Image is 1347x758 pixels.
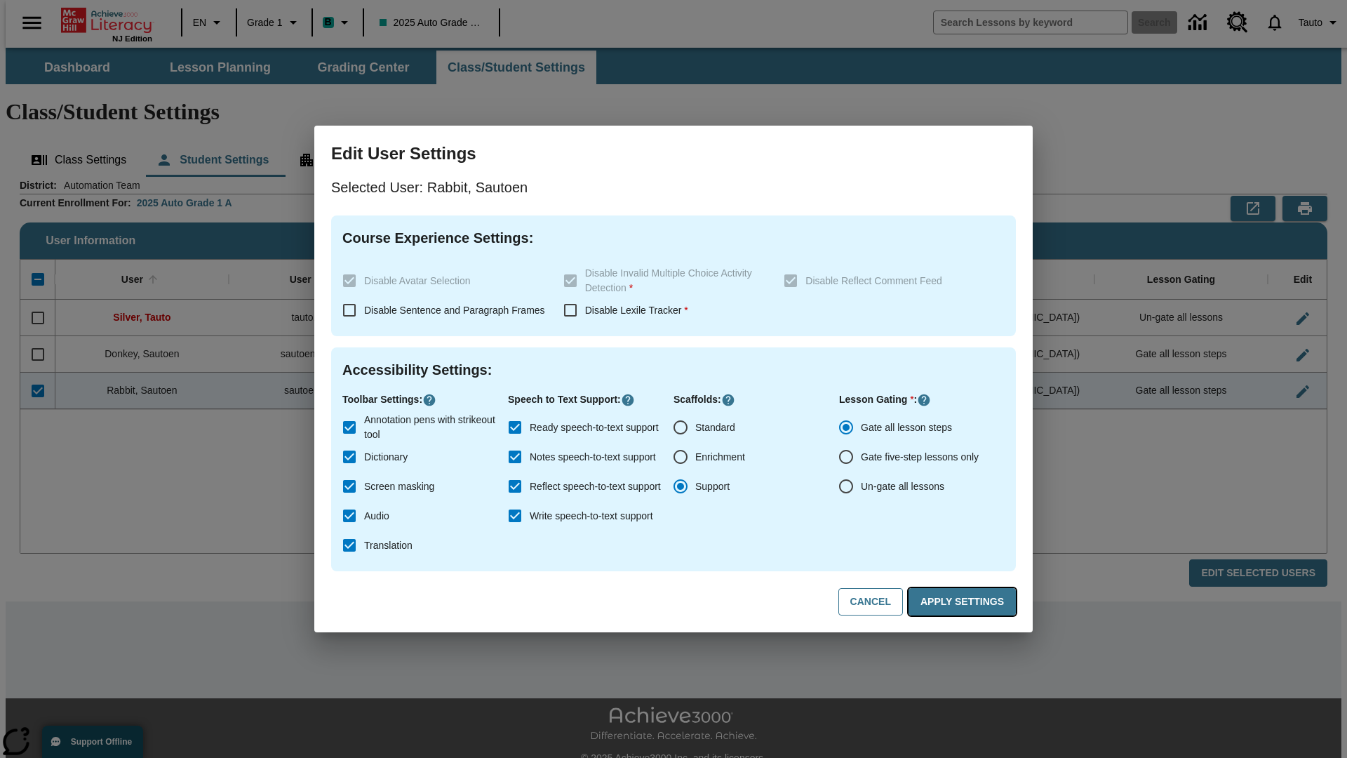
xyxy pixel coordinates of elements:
[364,479,434,494] span: Screen masking
[695,479,730,494] span: Support
[342,359,1005,381] h4: Accessibility Settings :
[839,392,1005,407] p: Lesson Gating :
[695,420,735,435] span: Standard
[585,267,752,293] span: Disable Invalid Multiple Choice Activity Detection
[364,450,408,465] span: Dictionary
[364,538,413,553] span: Translation
[364,305,545,316] span: Disable Sentence and Paragraph Frames
[917,393,931,407] button: Click here to know more about
[342,227,1005,249] h4: Course Experience Settings :
[331,142,1016,165] h3: Edit User Settings
[861,420,952,435] span: Gate all lesson steps
[861,450,979,465] span: Gate five-step lessons only
[805,275,942,286] span: Disable Reflect Comment Feed
[556,266,773,295] label: These settings are specific to individual classes. To see these settings or make changes, please ...
[530,450,656,465] span: Notes speech-to-text support
[335,266,552,295] label: These settings are specific to individual classes. To see these settings or make changes, please ...
[909,588,1016,616] button: Apply Settings
[621,393,635,407] button: Click here to know more about
[530,509,653,524] span: Write speech-to-text support
[422,393,436,407] button: Click here to know more about
[721,393,735,407] button: Click here to know more about
[861,479,944,494] span: Un-gate all lessons
[364,509,389,524] span: Audio
[673,392,839,407] p: Scaffolds :
[508,392,673,407] p: Speech to Text Support :
[331,176,1016,199] p: Selected User: Rabbit, Sautoen
[530,479,661,494] span: Reflect speech-to-text support
[695,450,745,465] span: Enrichment
[364,413,497,442] span: Annotation pens with strikeout tool
[530,420,659,435] span: Ready speech-to-text support
[342,392,508,407] p: Toolbar Settings :
[838,588,903,616] button: Cancel
[585,305,688,316] span: Disable Lexile Tracker
[364,275,471,286] span: Disable Avatar Selection
[776,266,993,295] label: These settings are specific to individual classes. To see these settings or make changes, please ...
